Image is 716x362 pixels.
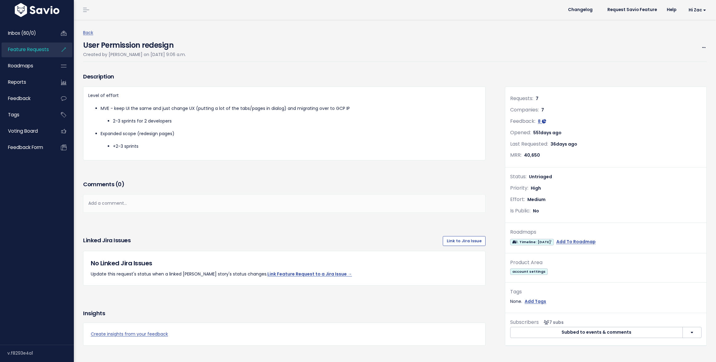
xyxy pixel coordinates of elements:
[529,174,552,180] span: Untriaged
[536,95,538,102] span: 7
[83,51,186,58] span: Created by [PERSON_NAME] on [DATE] 9:06 a.m.
[83,72,486,81] h3: Description
[510,173,526,180] span: Status:
[510,228,702,237] div: Roadmaps
[510,118,535,125] span: Feedback:
[510,258,702,267] div: Product Area
[540,130,562,136] span: days ago
[510,129,531,136] span: Opened:
[556,141,577,147] span: days ago
[83,30,93,36] a: Back
[541,319,564,325] span: <p><strong>Subscribers</strong><br><br> - Kris Casalla<br> - Hannah Foster<br> - jose caselles<br...
[2,140,51,155] a: Feedback form
[83,194,486,212] div: Add a comment...
[8,144,43,151] span: Feedback form
[8,62,33,69] span: Roadmaps
[689,8,706,12] span: Hi Zac
[510,239,554,245] span: 1. Timeline: [DATE]'
[525,298,546,305] a: Add Tags
[2,124,51,138] a: Voting Board
[8,79,26,85] span: Reports
[83,180,486,189] h3: Comments ( )
[83,236,130,246] h3: Linked Jira issues
[538,118,541,124] span: 8
[510,207,530,214] span: Is Public:
[8,30,36,36] span: Inbox (60/0)
[662,5,681,14] a: Help
[510,268,547,275] span: account settings
[510,238,554,246] a: 1. Timeline: [DATE]'
[83,309,105,318] h3: Insights
[8,95,30,102] span: Feedback
[568,8,593,12] span: Changelog
[13,3,61,17] img: logo-white.9d6f32f41409.svg
[510,327,683,338] button: Subbed to events & comments
[510,95,533,102] span: Requests:
[118,180,122,188] span: 0
[556,238,596,246] a: Add To Roadmap
[550,141,577,147] span: 36
[267,271,352,277] a: Link Feature Request to a Jira Issue →
[510,288,702,296] div: Tags
[83,37,186,51] h4: User Permission redesign
[533,130,562,136] span: 551
[524,152,540,158] span: 40,650
[531,185,541,191] span: High
[7,345,74,361] div: v.f8293e4a1
[2,26,51,40] a: Inbox (60/0)
[681,5,711,15] a: Hi Zac
[101,105,480,112] p: MVE - keep UI the same and just change UX (putting a lot of the tabs/pages in dialog) and migrati...
[8,46,49,53] span: Feature Requests
[91,270,478,278] p: Update this request's status when a linked [PERSON_NAME] story's status changes.
[510,151,522,159] span: MRR:
[2,108,51,122] a: Tags
[113,143,480,150] li: +2-3 sprints
[88,92,480,99] p: Level of effort
[91,330,478,338] a: Create insights from your feedback
[2,75,51,89] a: Reports
[533,208,539,214] span: No
[538,118,546,124] a: 8
[510,106,539,113] span: Companies:
[2,59,51,73] a: Roadmaps
[510,196,525,203] span: Effort:
[510,319,539,326] span: Subscribers
[2,42,51,57] a: Feature Requests
[602,5,662,14] a: Request Savio Feature
[527,196,546,203] span: Medium
[91,259,478,268] h5: No Linked Jira Issues
[101,130,480,138] p: Expanded scope (redesign pages)
[113,117,480,125] li: 2-3 sprints for 2 developers
[510,140,548,147] span: Last Requested:
[8,111,19,118] span: Tags
[541,107,544,113] span: 7
[8,128,38,134] span: Voting Board
[510,298,702,305] div: None.
[2,91,51,106] a: Feedback
[510,184,528,191] span: Priority:
[443,236,486,246] a: Link to Jira Issue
